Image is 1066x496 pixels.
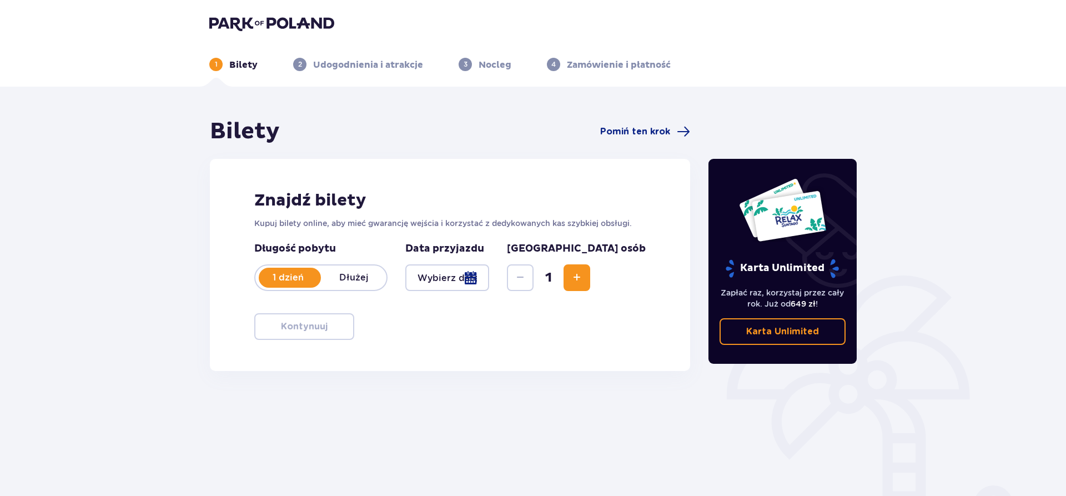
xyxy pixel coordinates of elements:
[321,272,386,284] p: Dłużej
[254,313,354,340] button: Kontynuuj
[254,218,646,229] p: Kupuj bilety online, aby mieć gwarancję wejścia i korzystać z dedykowanych kas szybkiej obsługi.
[464,59,467,69] p: 3
[600,126,670,138] span: Pomiń ten krok
[281,320,328,333] p: Kontynuuj
[507,242,646,255] p: [GEOGRAPHIC_DATA] osób
[298,59,302,69] p: 2
[600,125,690,138] a: Pomiń ten krok
[209,16,334,31] img: Park of Poland logo
[255,272,321,284] p: 1 dzień
[720,318,846,345] a: Karta Unlimited
[551,59,556,69] p: 4
[791,299,816,308] span: 649 zł
[567,59,671,71] p: Zamówienie i płatność
[720,287,846,309] p: Zapłać raz, korzystaj przez cały rok. Już od !
[215,59,218,69] p: 1
[746,325,819,338] p: Karta Unlimited
[254,190,646,211] h2: Znajdź bilety
[229,59,258,71] p: Bilety
[564,264,590,291] button: Increase
[254,242,388,255] p: Długość pobytu
[210,118,280,146] h1: Bilety
[313,59,423,71] p: Udogodnienia i atrakcje
[507,264,534,291] button: Decrease
[479,59,511,71] p: Nocleg
[536,269,561,286] span: 1
[725,259,840,278] p: Karta Unlimited
[405,242,484,255] p: Data przyjazdu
